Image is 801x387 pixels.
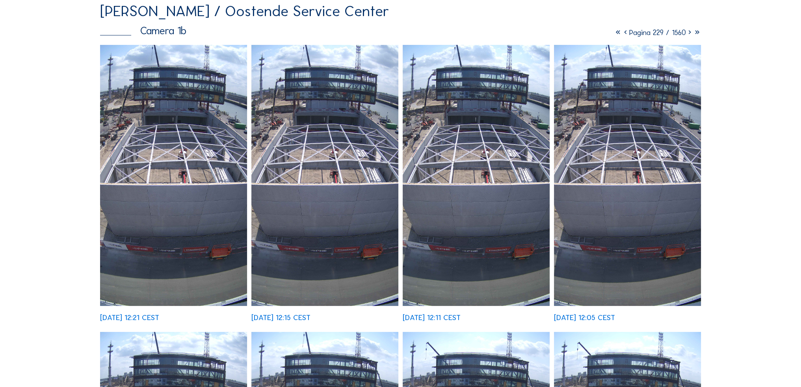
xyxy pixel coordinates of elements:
[251,45,398,306] img: image_51914604
[100,26,186,36] div: Camera 1b
[251,314,310,321] div: [DATE] 12:15 CEST
[629,28,686,37] span: Pagina 229 / 1560
[100,314,159,321] div: [DATE] 12:21 CEST
[100,4,389,19] div: [PERSON_NAME] / Oostende Service Center
[554,45,701,306] img: image_51914336
[554,314,615,321] div: [DATE] 12:05 CEST
[100,45,247,306] img: image_51914742
[403,45,550,306] img: image_51914478
[403,314,461,321] div: [DATE] 12:11 CEST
